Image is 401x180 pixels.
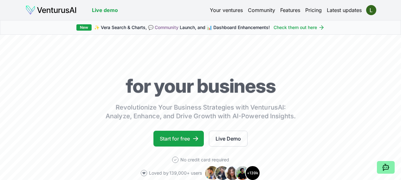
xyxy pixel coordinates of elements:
a: Your ventures [210,6,243,14]
a: Check them out here [274,24,325,31]
a: Latest updates [327,6,362,14]
a: Live demo [92,6,118,14]
img: logo [25,5,77,15]
div: New [76,24,92,31]
img: ACg8ocIB8Yma5vGu5BMIDBjp87u1sY3KtpyyNfDD_EFgxpezvM99YmI=s96-c [366,5,376,15]
a: Pricing [305,6,322,14]
span: ✨ Vera Search & Charts, 💬 Launch, and 📊 Dashboard Enhancements! [94,24,270,31]
a: Community [155,25,178,30]
a: Features [280,6,300,14]
a: Live Demo [209,131,248,147]
a: Start for free [153,131,204,147]
a: Community [248,6,275,14]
